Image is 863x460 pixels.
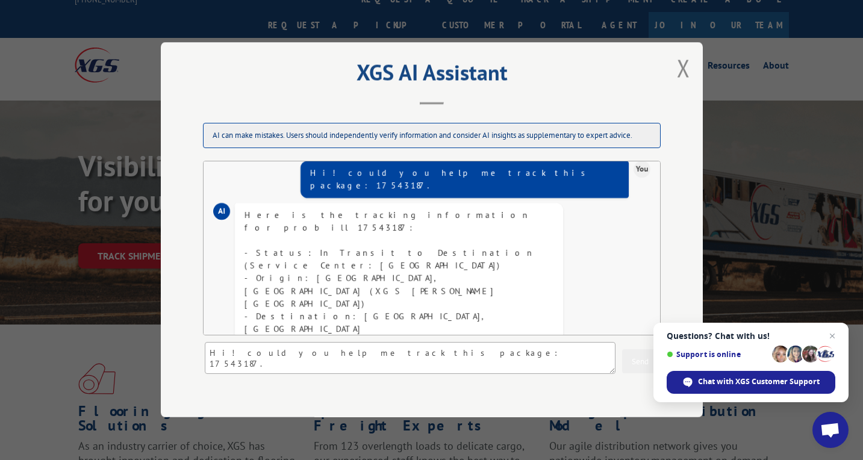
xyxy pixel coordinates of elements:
button: Close modal [673,51,694,84]
span: Chat with XGS Customer Support [698,376,820,387]
span: Questions? Chat with us! [667,331,835,341]
h2: XGS AI Assistant [191,64,673,87]
div: AI [213,203,230,220]
span: Chat with XGS Customer Support [667,371,835,394]
span: Support is online [667,350,768,359]
div: AI can make mistakes. Users should independently verify information and consider AI insights as s... [203,123,661,148]
div: Hi! could you help me track this package: 17543187. [310,167,619,192]
button: Send [622,350,658,374]
div: You [634,161,650,178]
a: Open chat [812,412,849,448]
